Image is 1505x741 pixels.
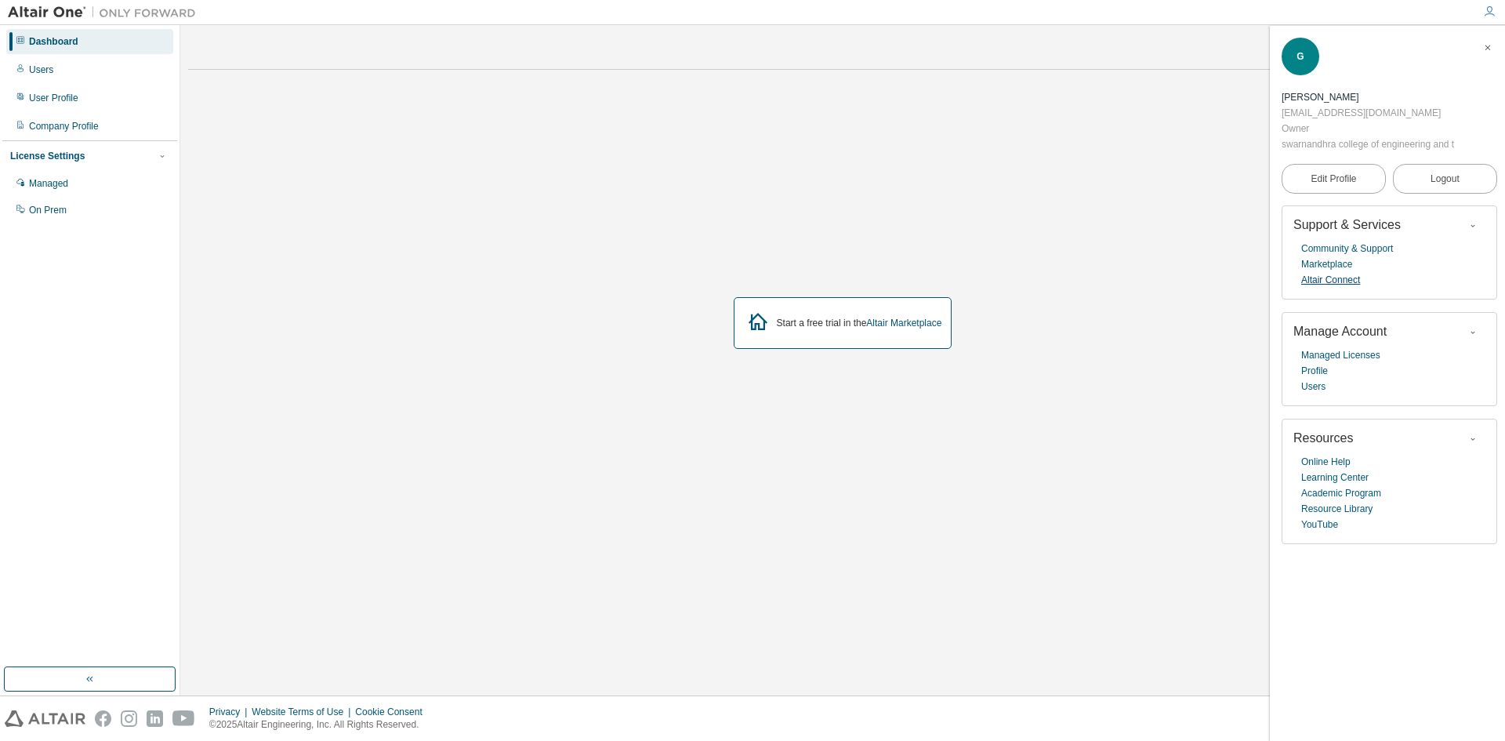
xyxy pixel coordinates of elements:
[147,710,163,727] img: linkedin.svg
[866,318,941,329] a: Altair Marketplace
[1282,136,1454,152] div: swarnandhra college of engineering and technology
[1431,171,1460,187] span: Logout
[1301,363,1328,379] a: Profile
[1293,431,1353,445] span: Resources
[10,150,85,162] div: License Settings
[1301,256,1352,272] a: Marketplace
[209,718,432,732] p: © 2025 Altair Engineering, Inc. All Rights Reserved.
[252,706,355,718] div: Website Terms of Use
[1282,121,1454,136] div: Owner
[1293,218,1401,231] span: Support & Services
[1393,164,1497,194] button: Logout
[29,177,68,190] div: Managed
[1301,241,1393,256] a: Community & Support
[1301,379,1325,394] a: Users
[1282,105,1454,121] div: [EMAIL_ADDRESS][DOMAIN_NAME]
[1293,325,1387,338] span: Manage Account
[121,710,137,727] img: instagram.svg
[1301,347,1380,363] a: Managed Licenses
[1301,501,1373,517] a: Resource Library
[29,204,67,216] div: On Prem
[1301,470,1369,485] a: Learning Center
[8,5,204,20] img: Altair One
[1301,454,1351,470] a: Online Help
[209,706,252,718] div: Privacy
[1311,173,1356,185] span: Edit Profile
[1296,51,1304,62] span: G
[1282,89,1454,105] div: Gumpula Harika
[172,710,195,727] img: youtube.svg
[95,710,111,727] img: facebook.svg
[29,35,78,48] div: Dashboard
[1301,485,1381,501] a: Academic Program
[1301,517,1338,532] a: YouTube
[29,64,53,76] div: Users
[355,706,431,718] div: Cookie Consent
[777,317,942,329] div: Start a free trial in the
[5,710,85,727] img: altair_logo.svg
[1301,272,1360,288] a: Altair Connect
[29,92,78,104] div: User Profile
[29,120,99,133] div: Company Profile
[1282,164,1386,194] a: Edit Profile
